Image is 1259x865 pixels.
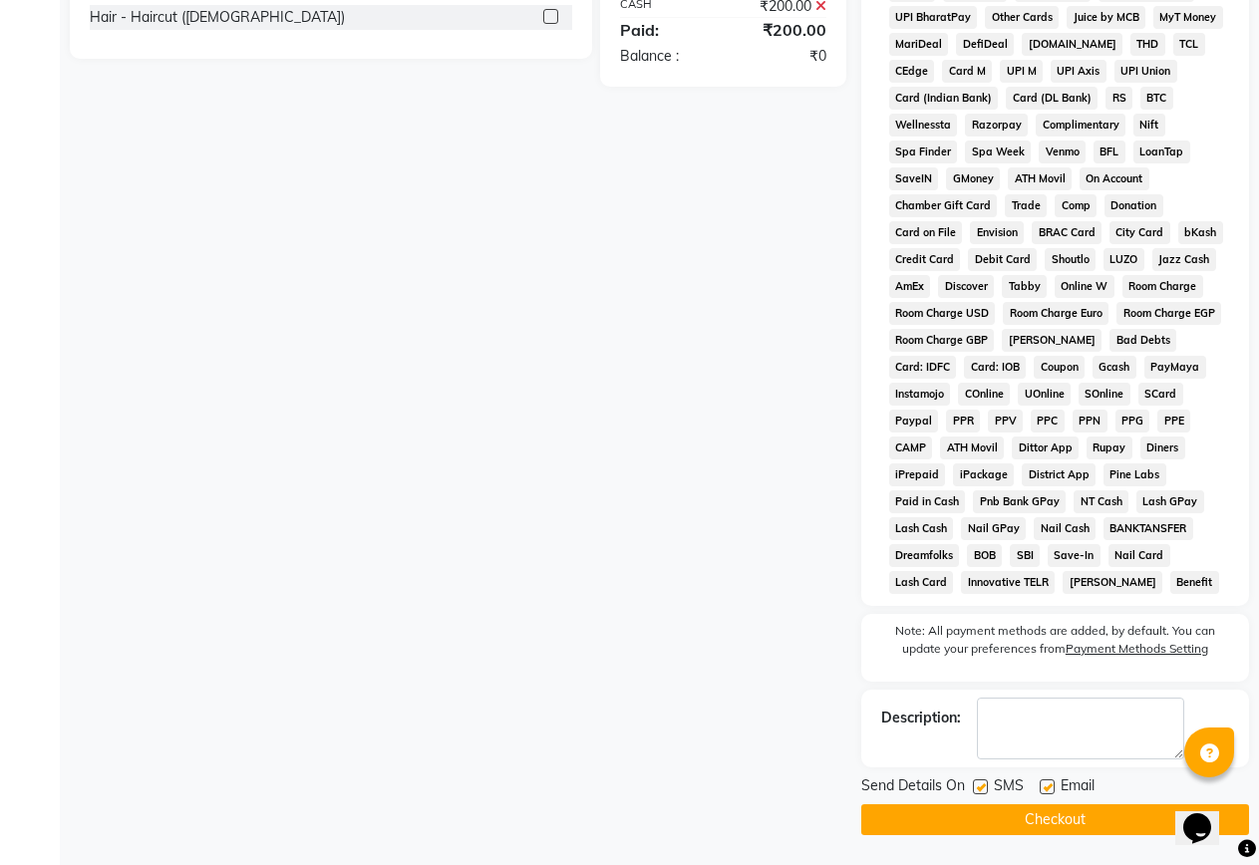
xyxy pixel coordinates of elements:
[1138,383,1183,406] span: SCard
[1109,221,1170,244] span: City Card
[1039,141,1086,163] span: Venmo
[723,46,840,67] div: ₹0
[940,436,1004,459] span: ATH Movil
[889,436,933,459] span: CAMP
[889,356,957,379] span: Card: IDFC
[946,167,1000,190] span: GMoney
[1074,490,1128,513] span: NT Cash
[889,383,951,406] span: Instamojo
[1103,517,1193,540] span: BANKTANSFER
[1157,410,1190,432] span: PPE
[1022,463,1096,486] span: District App
[956,33,1014,56] span: DefiDeal
[1055,194,1097,217] span: Comp
[961,517,1026,540] span: Nail GPay
[1051,60,1106,83] span: UPI Axis
[889,571,954,594] span: Lash Card
[1116,302,1221,325] span: Room Charge EGP
[723,18,840,42] div: ₹200.00
[988,410,1023,432] span: PPV
[889,60,935,83] span: CEdge
[1006,87,1098,110] span: Card (DL Bank)
[1045,248,1096,271] span: Shoutlo
[90,7,345,28] div: Hair - Haircut ([DEMOGRAPHIC_DATA])
[1170,571,1219,594] span: Benefit
[1114,60,1177,83] span: UPI Union
[1012,436,1079,459] span: Dittor App
[889,302,996,325] span: Room Charge USD
[1008,167,1072,190] span: ATH Movil
[889,114,958,137] span: Wellnessta
[889,463,946,486] span: iPrepaid
[1067,6,1145,29] span: Juice by MCB
[1034,517,1096,540] span: Nail Cash
[1048,544,1101,567] span: Save-In
[1034,356,1085,379] span: Coupon
[942,60,992,83] span: Card M
[1109,329,1176,352] span: Bad Debts
[1066,640,1208,658] label: Payment Methods Setting
[973,490,1066,513] span: Pnb Bank GPay
[985,6,1059,29] span: Other Cards
[861,804,1249,835] button: Checkout
[1144,356,1206,379] span: PayMaya
[1140,436,1185,459] span: Diners
[938,275,994,298] span: Discover
[1079,383,1130,406] span: SOnline
[1055,275,1114,298] span: Online W
[1115,410,1150,432] span: PPG
[1000,60,1043,83] span: UPI M
[1175,785,1239,845] iframe: chat widget
[889,275,931,298] span: AmEx
[1105,87,1132,110] span: RS
[889,221,963,244] span: Card on File
[1133,141,1190,163] span: LoanTap
[1010,544,1040,567] span: SBI
[1018,383,1071,406] span: UOnline
[861,775,965,800] span: Send Details On
[1005,194,1047,217] span: Trade
[1122,275,1203,298] span: Room Charge
[889,167,939,190] span: SaveIN
[889,33,949,56] span: MariDeal
[881,622,1229,666] label: Note: All payment methods are added, by default. You can update your preferences from
[1136,490,1204,513] span: Lash GPay
[889,544,960,567] span: Dreamfolks
[1032,221,1102,244] span: BRAC Card
[964,356,1026,379] span: Card: IOB
[1002,275,1047,298] span: Tabby
[1140,87,1173,110] span: BTC
[994,775,1024,800] span: SMS
[1130,33,1165,56] span: THD
[605,46,723,67] div: Balance :
[1153,6,1223,29] span: MyT Money
[1093,356,1136,379] span: Gcash
[1061,775,1095,800] span: Email
[1103,248,1144,271] span: LUZO
[946,410,980,432] span: PPR
[889,87,999,110] span: Card (Indian Bank)
[889,490,966,513] span: Paid in Cash
[961,571,1055,594] span: Innovative TELR
[889,329,995,352] span: Room Charge GBP
[1133,114,1165,137] span: Nift
[889,248,961,271] span: Credit Card
[1036,114,1125,137] span: Complimentary
[1103,463,1166,486] span: Pine Labs
[953,463,1014,486] span: iPackage
[1003,302,1108,325] span: Room Charge Euro
[889,194,998,217] span: Chamber Gift Card
[1022,33,1122,56] span: [DOMAIN_NAME]
[965,114,1028,137] span: Razorpay
[1104,194,1163,217] span: Donation
[1178,221,1223,244] span: bKash
[889,141,958,163] span: Spa Finder
[1087,436,1132,459] span: Rupay
[968,248,1037,271] span: Debit Card
[1073,410,1107,432] span: PPN
[1094,141,1125,163] span: BFL
[1080,167,1149,190] span: On Account
[881,708,961,728] div: Description:
[958,383,1010,406] span: COnline
[1063,571,1162,594] span: [PERSON_NAME]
